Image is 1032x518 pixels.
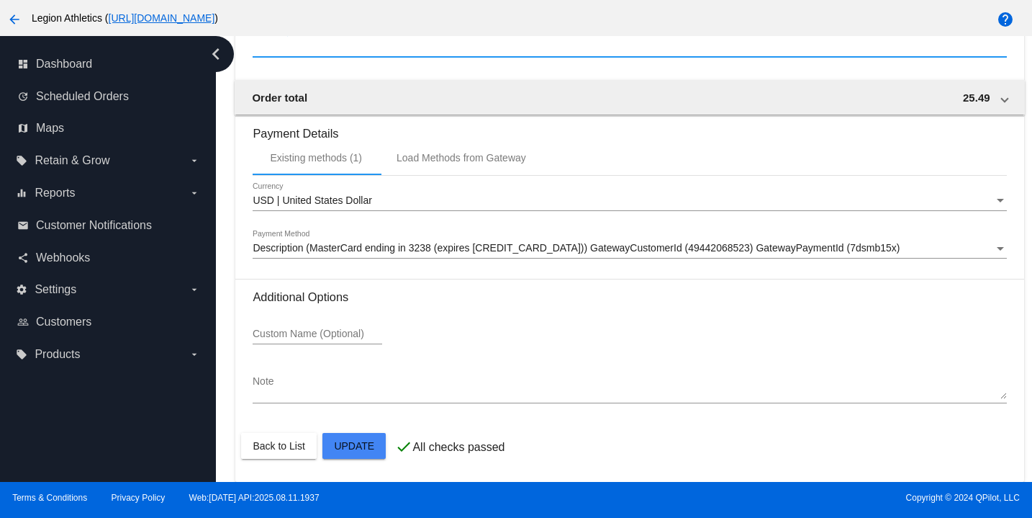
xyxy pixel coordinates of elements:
i: equalizer [16,187,27,199]
a: update Scheduled Orders [17,85,200,108]
input: Custom Name (Optional) [253,329,382,340]
span: 25.49 [963,91,990,104]
button: Update [322,433,386,459]
a: people_outline Customers [17,311,200,334]
a: [URL][DOMAIN_NAME] [109,12,215,24]
span: Reports [35,187,75,200]
i: people_outline [17,316,29,328]
a: map Maps [17,117,200,140]
a: Privacy Policy [112,493,166,503]
div: Existing methods (1) [270,152,362,164]
a: Web:[DATE] API:2025.08.11.1937 [189,493,320,503]
mat-expansion-panel-header: Order total 25.49 [235,80,1024,115]
mat-select: Currency [253,195,1006,207]
mat-icon: help [997,11,1014,28]
span: USD | United States Dollar [253,195,371,206]
i: dashboard [17,58,29,70]
i: update [17,91,29,102]
mat-icon: arrow_back [6,11,23,28]
i: local_offer [16,349,27,360]
i: local_offer [16,155,27,166]
i: arrow_drop_down [189,187,200,199]
span: Scheduled Orders [36,90,129,103]
span: Order total [252,91,307,104]
input: Add a coupon [253,41,1006,53]
p: All checks passed [412,441,504,454]
i: arrow_drop_down [189,349,200,360]
span: Description (MasterCard ending in 3238 (expires [CREDIT_CARD_DATA])) GatewayCustomerId (494420685... [253,242,900,254]
mat-select: Payment Method [253,243,1006,254]
span: Legion Athletics ( ) [32,12,218,24]
span: Customers [36,316,91,329]
i: arrow_drop_down [189,155,200,166]
span: Products [35,348,80,361]
i: arrow_drop_down [189,284,200,295]
a: dashboard Dashboard [17,53,200,76]
i: chevron_left [204,43,227,66]
i: email [17,220,29,231]
span: Retain & Grow [35,154,109,167]
a: email Customer Notifications [17,214,200,237]
i: settings [16,284,27,295]
span: Webhooks [36,251,90,264]
i: map [17,122,29,134]
span: Dashboard [36,58,92,71]
span: Copyright © 2024 QPilot, LLC [528,493,1020,503]
span: Maps [36,122,64,135]
mat-icon: check [395,438,412,455]
span: Settings [35,283,76,296]
h3: Payment Details [253,116,1006,140]
a: Terms & Conditions [12,493,87,503]
span: Customer Notifications [36,219,152,232]
h3: Additional Options [253,290,1006,304]
span: Update [334,440,374,452]
i: share [17,252,29,264]
button: Back to List [241,433,316,459]
span: Back to List [253,440,304,452]
a: share Webhooks [17,246,200,269]
div: Load Methods from Gateway [397,152,526,164]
